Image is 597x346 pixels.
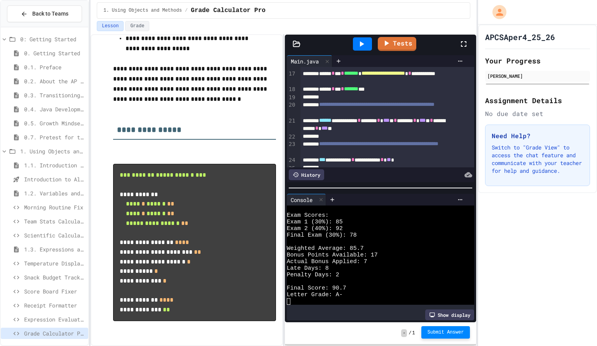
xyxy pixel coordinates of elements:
[24,245,85,253] span: 1.3. Expressions and Output [New]
[287,258,367,265] span: Actual Bonus Applied: 7
[287,252,378,258] span: Bonus Points Available: 17
[287,55,332,67] div: Main.java
[289,169,324,180] div: History
[287,70,297,86] div: 17
[401,329,407,337] span: -
[287,94,297,102] div: 19
[24,91,85,99] span: 0.3. Transitioning from AP CSP to AP CSA
[24,105,85,113] span: 0.4. Java Development Environments
[24,119,85,127] span: 0.5. Growth Mindset and Pair Programming
[24,315,85,323] span: Expression Evaluator Fix
[24,301,85,309] span: Receipt Formatter
[97,21,124,31] button: Lesson
[24,259,85,267] span: Temperature Display Fix
[24,49,85,57] span: 0. Getting Started
[485,95,590,106] h2: Assignment Details
[485,55,590,66] h2: Your Progress
[287,156,297,164] div: 24
[24,63,85,71] span: 0.1. Preface
[125,21,149,31] button: Grade
[287,212,329,219] span: Exam Scores:
[287,232,357,239] span: Final Exam (30%): 78
[287,219,343,225] span: Exam 1 (30%): 85
[287,133,297,141] div: 22
[24,217,85,225] span: Team Stats Calculator
[287,194,326,205] div: Console
[428,329,464,335] span: Submit Answer
[287,57,323,65] div: Main.java
[287,165,297,172] div: 25
[20,147,85,155] span: 1. Using Objects and Methods
[412,330,415,336] span: 1
[185,7,188,14] span: /
[7,5,82,22] button: Back to Teams
[20,35,85,43] span: 0: Getting Started
[191,6,265,15] span: Grade Calculator Pro
[32,10,68,18] span: Back to Teams
[287,101,297,117] div: 20
[484,3,508,21] div: My Account
[24,133,85,141] span: 0.7. Pretest for the AP CSA Exam
[103,7,182,14] span: 1. Using Objects and Methods
[24,273,85,281] span: Snack Budget Tracker
[287,117,297,133] div: 21
[24,175,85,183] span: Introduction to Algorithms, Programming, and Compilers
[378,37,416,51] a: Tests
[287,265,329,272] span: Late Days: 8
[287,245,364,252] span: Weighted Average: 85.7
[492,131,583,141] h3: Need Help?
[425,309,474,320] div: Show display
[487,72,588,79] div: [PERSON_NAME]
[24,231,85,239] span: Scientific Calculator
[287,285,346,292] span: Final Score: 90.7
[485,32,555,42] h1: APCSAper4_25_26
[492,144,583,175] p: Switch to "Grade View" to access the chat feature and communicate with your teacher for help and ...
[485,109,590,118] div: No due date set
[408,330,411,336] span: /
[287,141,297,156] div: 23
[24,161,85,169] span: 1.1. Introduction to Algorithms, Programming, and Compilers
[24,329,85,337] span: Grade Calculator Pro
[287,272,339,278] span: Penalty Days: 2
[24,203,85,211] span: Morning Routine Fix
[287,225,343,232] span: Exam 2 (40%): 92
[287,292,343,298] span: Letter Grade: A-
[287,86,297,93] div: 18
[24,189,85,197] span: 1.2. Variables and Data Types
[287,196,316,204] div: Console
[421,326,470,339] button: Submit Answer
[24,287,85,295] span: Score Board Fixer
[24,77,85,85] span: 0.2. About the AP CSA Exam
